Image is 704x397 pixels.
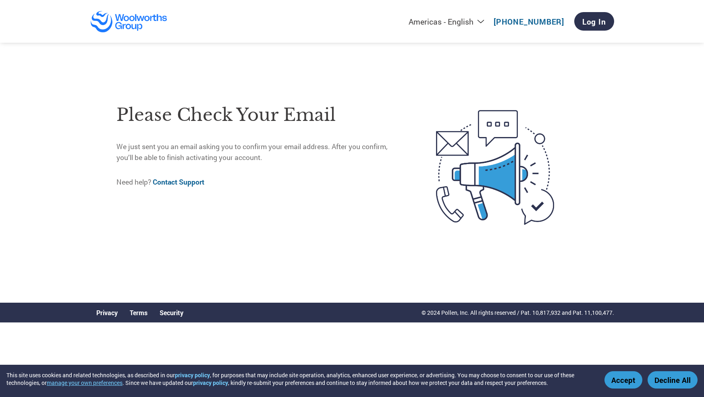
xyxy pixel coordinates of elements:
div: This site uses cookies and related technologies, as described in our , for purposes that may incl... [6,371,593,387]
button: Decline All [648,371,698,389]
p: © 2024 Pollen, Inc. All rights reserved / Pat. 10,817,932 and Pat. 11,100,477. [422,308,614,317]
p: We just sent you an email asking you to confirm your email address. After you confirm, you’ll be ... [116,141,402,163]
a: Security [160,308,183,317]
a: privacy policy [175,371,210,379]
p: Need help? [116,177,402,187]
h1: Please check your email [116,102,402,128]
a: Log In [574,12,614,31]
button: Accept [604,371,642,389]
a: Contact Support [153,177,204,187]
a: [PHONE_NUMBER] [494,17,564,27]
button: manage your own preferences [47,379,123,387]
a: Terms [130,308,147,317]
img: open-email [402,96,588,239]
a: Privacy [96,308,118,317]
a: privacy policy [193,379,228,387]
img: Woolworths Group [90,10,168,33]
